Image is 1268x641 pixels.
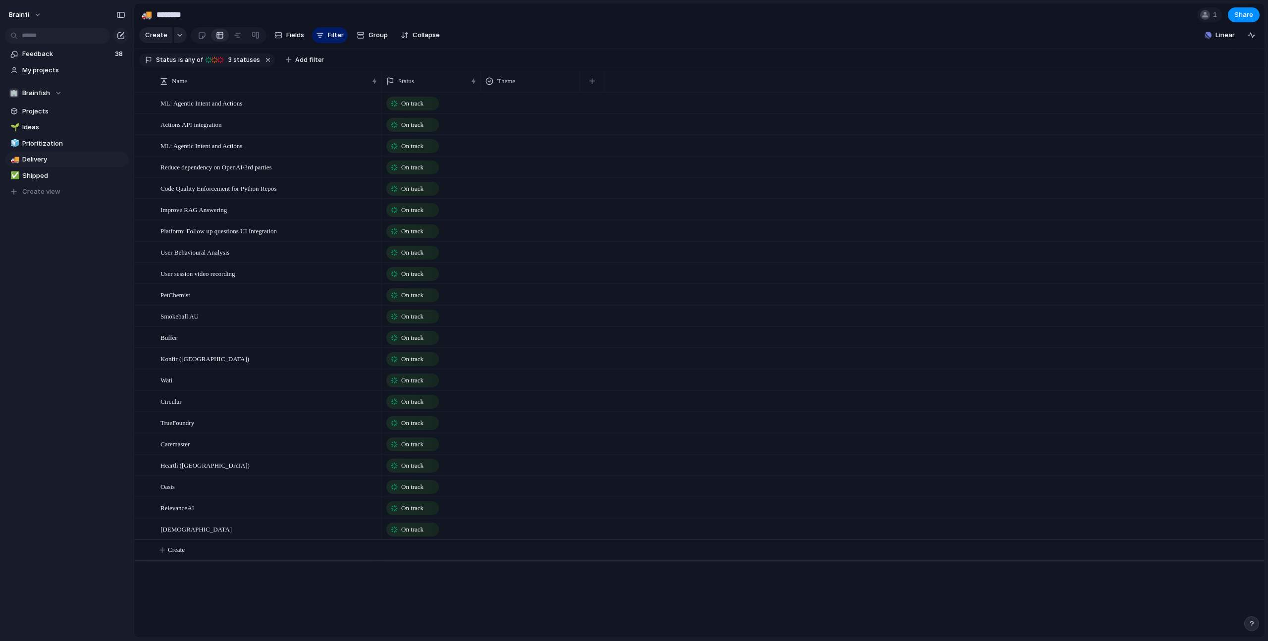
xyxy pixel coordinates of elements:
[160,523,232,534] span: [DEMOGRAPHIC_DATA]
[352,27,393,43] button: Group
[1228,7,1260,22] button: Share
[160,140,242,151] span: ML: Agentic Intent and Actions
[1201,28,1239,43] button: Linear
[160,417,194,428] span: TrueFoundry
[401,99,423,108] span: On track
[5,136,129,151] a: 🧊Prioritization
[22,49,112,59] span: Feedback
[401,162,423,172] span: On track
[225,55,260,64] span: statuses
[172,76,187,86] span: Name
[397,27,444,43] button: Collapse
[10,170,17,181] div: ✅
[401,375,423,385] span: On track
[10,122,17,133] div: 🌱
[401,120,423,130] span: On track
[5,104,129,119] a: Projects
[5,152,129,167] a: 🚚Delivery
[401,525,423,534] span: On track
[401,397,423,407] span: On track
[160,481,175,492] span: Oasis
[160,182,276,194] span: Code Quality Enforcement for Python Repos
[5,184,129,199] button: Create view
[401,418,423,428] span: On track
[401,226,423,236] span: On track
[401,503,423,513] span: On track
[5,168,129,183] a: ✅Shipped
[204,54,262,65] button: 3 statuses
[22,139,125,149] span: Prioritization
[5,63,129,78] a: My projects
[497,76,515,86] span: Theme
[9,139,19,149] button: 🧊
[160,161,272,172] span: Reduce dependency on OpenAI/3rd parties
[401,482,423,492] span: On track
[401,439,423,449] span: On track
[156,55,176,64] span: Status
[160,310,199,321] span: Smokeball AU
[22,122,125,132] span: Ideas
[401,354,423,364] span: On track
[139,7,155,23] button: 🚚
[183,55,203,64] span: any of
[160,353,249,364] span: Konfir ([GEOGRAPHIC_DATA])
[9,171,19,181] button: ✅
[401,248,423,258] span: On track
[22,187,60,197] span: Create view
[145,30,167,40] span: Create
[176,54,205,65] button: isany of
[401,461,423,471] span: On track
[9,122,19,132] button: 🌱
[270,27,308,43] button: Fields
[168,545,185,555] span: Create
[401,184,423,194] span: On track
[328,30,344,40] span: Filter
[22,155,125,164] span: Delivery
[178,55,183,64] span: is
[9,155,19,164] button: 🚚
[401,312,423,321] span: On track
[4,7,47,23] button: brainfi
[115,49,125,59] span: 38
[5,47,129,61] a: Feedback38
[401,205,423,215] span: On track
[401,141,423,151] span: On track
[160,204,227,215] span: Improve RAG Answering
[160,459,250,471] span: Hearth ([GEOGRAPHIC_DATA])
[22,65,125,75] span: My projects
[398,76,414,86] span: Status
[401,290,423,300] span: On track
[160,118,222,130] span: Actions API integration
[401,269,423,279] span: On track
[1215,30,1235,40] span: Linear
[10,138,17,149] div: 🧊
[10,154,17,165] div: 🚚
[9,88,19,98] div: 🏢
[160,438,190,449] span: Caremaster
[160,289,190,300] span: PetChemist
[160,267,235,279] span: User session video recording
[1234,10,1253,20] span: Share
[141,8,152,21] div: 🚚
[9,10,29,20] span: brainfi
[1213,10,1220,20] span: 1
[160,331,177,343] span: Buffer
[22,88,50,98] span: Brainfish
[22,107,125,116] span: Projects
[413,30,440,40] span: Collapse
[280,53,330,67] button: Add filter
[401,333,423,343] span: On track
[286,30,304,40] span: Fields
[22,171,125,181] span: Shipped
[160,374,172,385] span: Wati
[295,55,324,64] span: Add filter
[160,97,242,108] span: ML: Agentic Intent and Actions
[312,27,348,43] button: Filter
[160,246,229,258] span: User Behavioural Analysis
[5,120,129,135] a: 🌱Ideas
[139,27,172,43] button: Create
